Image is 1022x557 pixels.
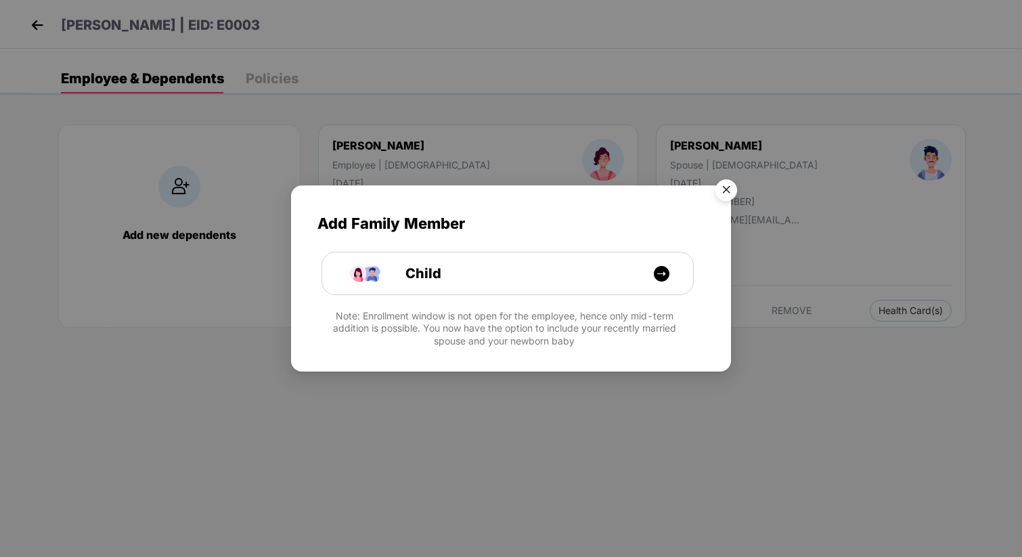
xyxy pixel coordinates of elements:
[345,252,386,294] img: icon
[317,310,705,347] div: Note: Enrollment window is not open for the employee, hence only mid-term addition is possible. Y...
[707,173,745,211] img: svg+xml;base64,PHN2ZyB4bWxucz0iaHR0cDovL3d3dy53My5vcmcvMjAwMC9zdmciIHdpZHRoPSI1NiIgaGVpZ2h0PSI1Ni...
[375,263,441,284] span: Child
[317,212,705,236] span: Add Family Member
[707,173,744,209] button: Close
[653,265,670,282] img: icon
